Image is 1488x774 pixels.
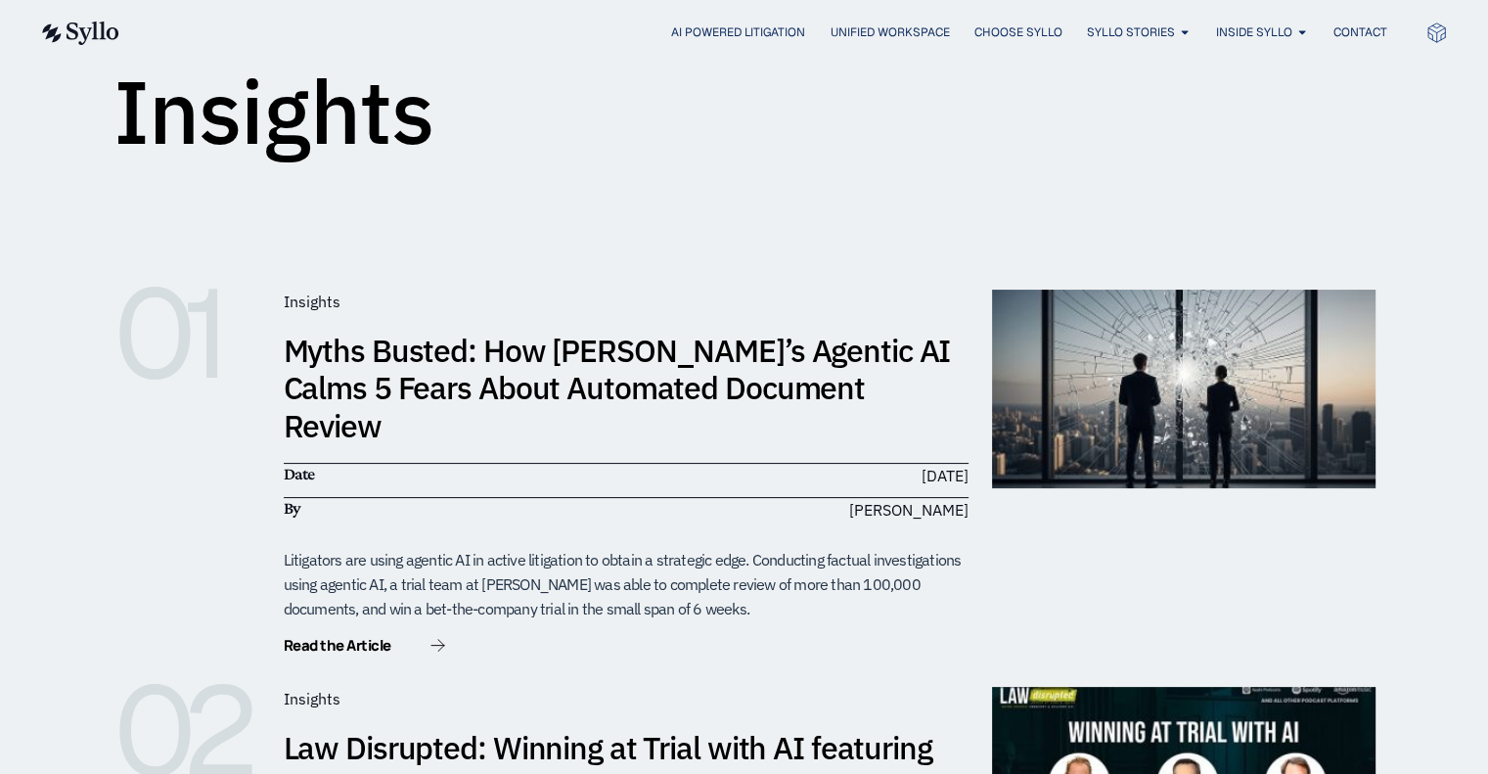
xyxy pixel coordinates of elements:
[671,23,805,41] a: AI Powered Litigation
[1332,23,1386,41] a: Contact
[284,292,340,311] span: Insights
[830,23,949,41] a: Unified Workspace
[1215,23,1291,41] a: Inside Syllo
[992,290,1375,488] img: muthsBusted
[284,638,391,653] span: Read the Article
[113,68,434,156] h1: Insights
[284,638,445,658] a: Read the Article
[849,498,969,522] span: [PERSON_NAME]
[922,466,969,485] time: [DATE]
[284,689,340,708] span: Insights
[39,22,119,45] img: syllo
[284,330,951,446] a: Myths Busted: How [PERSON_NAME]’s Agentic AI Calms 5 Fears About Automated Document Review
[284,464,616,485] h6: Date
[284,548,969,620] div: Litigators are using agentic AI in active litigation to obtain a strategic edge. Conducting factu...
[158,23,1386,42] div: Menu Toggle
[1086,23,1174,41] a: Syllo Stories
[284,498,616,520] h6: By
[973,23,1061,41] a: Choose Syllo
[113,290,260,378] h6: 01
[158,23,1386,42] nav: Menu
